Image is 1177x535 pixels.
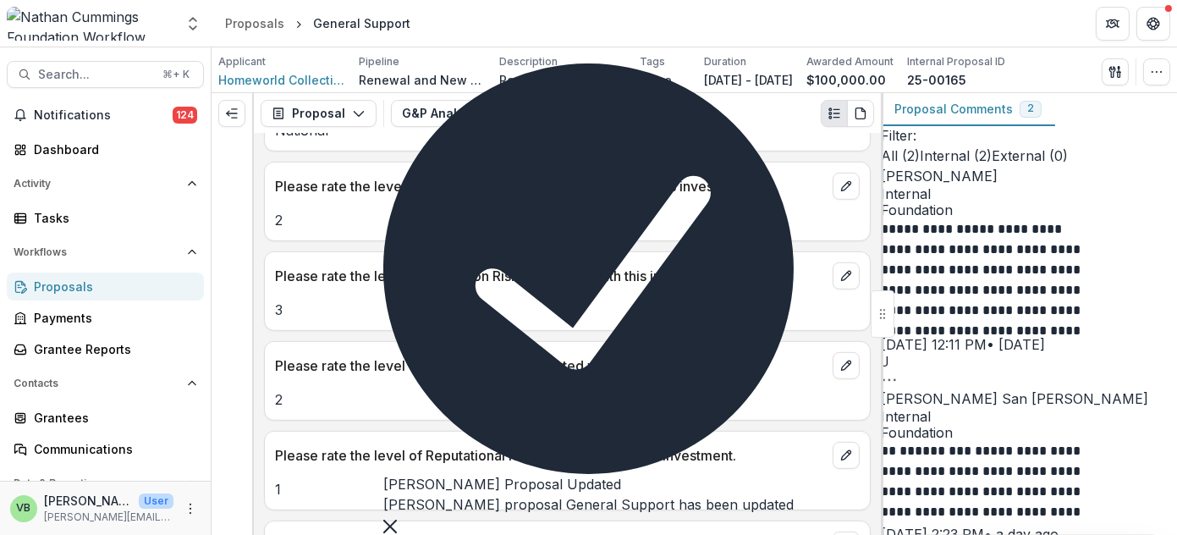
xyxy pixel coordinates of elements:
[275,356,826,376] p: Please rate the level of Financial Risk associated with this investment.
[7,470,204,497] button: Open Data & Reporting
[275,266,826,286] p: Please rate the level of Execution Risk associated with this investment.
[44,492,132,510] p: [PERSON_NAME]
[907,54,1005,69] p: Internal Proposal ID
[218,71,345,89] a: Homeworld Collective Inc
[44,510,173,525] p: [PERSON_NAME][EMAIL_ADDRESS][PERSON_NAME][DOMAIN_NAME]
[275,389,860,410] p: 2
[218,100,245,127] button: Expand left
[34,409,190,427] div: Grantees
[806,71,886,89] p: $100,000.00
[34,278,190,295] div: Proposals
[14,477,180,489] span: Data & Reporting
[881,202,1177,218] span: Foundation
[833,442,860,469] button: edit
[907,71,966,89] p: 25-00165
[881,93,1055,126] button: Proposal Comments
[7,204,204,232] a: Tasks
[920,147,992,164] span: Internal ( 2 )
[275,479,860,499] p: 1
[7,435,204,463] a: Communications
[139,494,173,509] p: User
[34,141,190,158] div: Dashboard
[704,71,793,89] p: [DATE] - [DATE]
[592,100,619,127] button: Edit as form
[14,246,180,258] span: Workflows
[881,389,1177,409] p: [PERSON_NAME] San [PERSON_NAME]
[881,334,1177,355] p: [DATE] 12:11 PM • [DATE]
[359,71,486,89] p: Renewal and New Grants Pipeline
[275,176,826,196] p: Please rate the level of Organizational Risk associated with this investment.
[173,107,197,124] span: 124
[275,210,860,230] p: 2
[499,71,626,89] p: Renewed support to Homeworld for its work to conduct and disseminate research on biotech solution...
[218,11,417,36] nav: breadcrumb
[881,125,1177,146] p: Filter:
[359,54,399,69] p: Pipeline
[704,54,746,69] p: Duration
[992,147,1068,164] span: External ( 0 )
[7,404,204,432] a: Grantees
[275,445,826,466] p: Please rate the level of Reputational risk associated with this investment.
[1096,7,1130,41] button: Partners
[540,100,567,127] button: View Attached Files
[881,147,920,164] span: All ( 2 )
[261,100,377,127] button: Proposal
[225,14,284,32] div: Proposals
[7,7,174,41] img: Nathan Cummings Foundation Workflow Sandbox logo
[34,209,190,227] div: Tasks
[7,304,204,332] a: Payments
[881,368,898,389] button: Options
[7,170,204,197] button: Open Activity
[34,340,190,358] div: Grantee Reports
[34,309,190,327] div: Payments
[313,14,410,32] div: General Support
[7,370,204,397] button: Open Contacts
[499,54,558,69] p: Description
[38,68,152,82] span: Search...
[181,7,205,41] button: Open entity switcher
[180,499,201,519] button: More
[391,100,533,127] button: G&P Analysis5
[833,262,860,290] button: edit
[881,166,1177,186] p: [PERSON_NAME]
[881,409,1177,425] span: Internal
[821,100,848,127] button: Plaintext view
[159,65,193,84] div: ⌘ + K
[14,378,180,389] span: Contacts
[275,300,860,320] p: 3
[34,440,190,458] div: Communications
[1027,102,1034,114] span: 2
[881,355,1177,368] div: Janet
[14,178,180,190] span: Activity
[17,503,31,514] div: Valerie Boucard
[7,102,204,129] button: Notifications124
[1136,7,1170,41] button: Get Help
[7,273,204,301] a: Proposals
[7,135,204,163] a: Dashboard
[881,186,1177,202] span: Internal
[833,352,860,379] button: edit
[847,100,874,127] button: PDF view
[806,54,894,69] p: Awarded Amount
[881,425,1177,441] span: Foundation
[640,71,672,89] p: None
[7,239,204,266] button: Open Workflows
[7,335,204,363] a: Grantee Reports
[833,173,860,200] button: edit
[218,11,291,36] a: Proposals
[640,54,665,69] p: Tags
[218,54,266,69] p: Applicant
[7,61,204,88] button: Search...
[34,108,173,123] span: Notifications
